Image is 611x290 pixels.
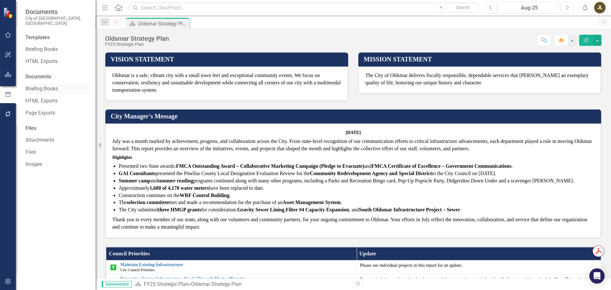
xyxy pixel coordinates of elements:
[371,163,511,169] strong: FMCA Certificate of Excellence – Government Communications
[112,155,132,160] strong: Highlights
[150,185,209,191] strong: 1,680 of 4,178 water meters
[237,207,284,212] strong: Gravity Sewer Lining
[25,149,89,156] a: Files
[310,171,432,176] strong: Community Redevelopment Agency and Special District
[106,260,357,274] td: Double-Click to Edit Right Click for Context Menu
[129,2,480,13] input: Search ClearPoint...
[25,8,89,16] span: Documents
[102,281,132,287] span: Administrator
[25,58,89,65] a: HTML Exports
[119,206,594,214] p: The City submitted for consideration: , , and .
[180,193,229,198] strong: WRF Control Building
[105,42,169,47] div: FY25 Strategic Plan
[25,137,89,144] a: Attachments
[286,207,349,212] strong: Filter #4 Capacity Expansion
[594,2,606,13] button: JL
[499,2,560,13] button: Aug-25
[158,207,201,212] strong: three HMGP grants
[120,268,155,272] span: City Council Priorities
[456,5,470,10] span: Search
[119,163,594,170] p: Presented two State awards: and .
[144,281,188,287] a: FY25 Strategic Plan
[25,16,89,26] small: City of [GEOGRAPHIC_DATA], [GEOGRAPHIC_DATA]
[501,4,558,12] div: Aug-25
[25,46,89,53] a: Briefing Books
[25,161,89,168] a: Images
[25,85,89,93] a: Briefing Books
[111,113,598,120] h3: City Manager's Message
[25,125,89,132] div: Files
[138,20,188,28] div: Oldsmar Strategy Plan
[112,215,594,231] p: Thank you to every member of our team, along with our volunteers and community partners, for your...
[119,170,594,177] p: presented the Pinellas County Local Designation Evaluation Review for the to the City Council on ...
[120,262,354,267] a: Maintain Existing Infrastructure
[119,192,594,199] p: Construction continues on the .
[447,3,479,12] button: Search
[112,138,594,154] p: July was a month marked by achievement, progress, and collaboration across the City. From state-l...
[109,264,117,271] img: On Target
[359,207,460,212] strong: South Oldsmar Infrastructure Project – Sewer
[112,72,341,94] p: Oldsmar is a safe, vibrant city with a small town feel and exceptional community events. We focus...
[25,34,89,41] div: Templates
[135,281,348,288] div: »
[282,200,341,205] strong: Asset Management System
[589,268,605,284] div: Open Intercom Messenger
[360,262,604,269] p: Please see individual projects in this report for an update.
[158,178,193,183] strong: summer reading
[105,35,169,42] div: Oldsmar Strategy Plan
[119,185,594,192] p: Approximately have been replaced to date.
[176,163,364,169] strong: FMCA Outstanding Award – Collaborative Marketing Campaign (Pledge to Evacuate)
[119,177,594,185] p: and programs continued along with many other programs, including a Parks and Recreation Bingo car...
[127,200,169,205] strong: selection committee
[119,178,151,183] strong: Summer camp
[25,110,89,117] a: Page Exports
[191,281,242,287] div: Oldsmar Strategy Plan
[120,276,354,281] a: Determine Future Infrastructure Needs Through Master Planning
[3,7,15,18] img: ClearPoint Strategy
[25,73,89,81] div: Documents
[357,260,607,274] td: Double-Click to Edit
[109,277,117,285] img: On Target
[25,97,89,105] a: HTML Exports
[365,72,594,87] p: The City of Oldsmar delivers fiscally responsible, dependable services that [PERSON_NAME] an exem...
[119,199,594,206] p: The met and made a recommendation for the purchase of an .
[119,171,156,176] strong: GAI Consultants
[346,130,361,135] strong: [DATE]
[364,56,598,63] h3: MISSION STATEMENT
[111,56,345,63] h3: VISION STATEMENT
